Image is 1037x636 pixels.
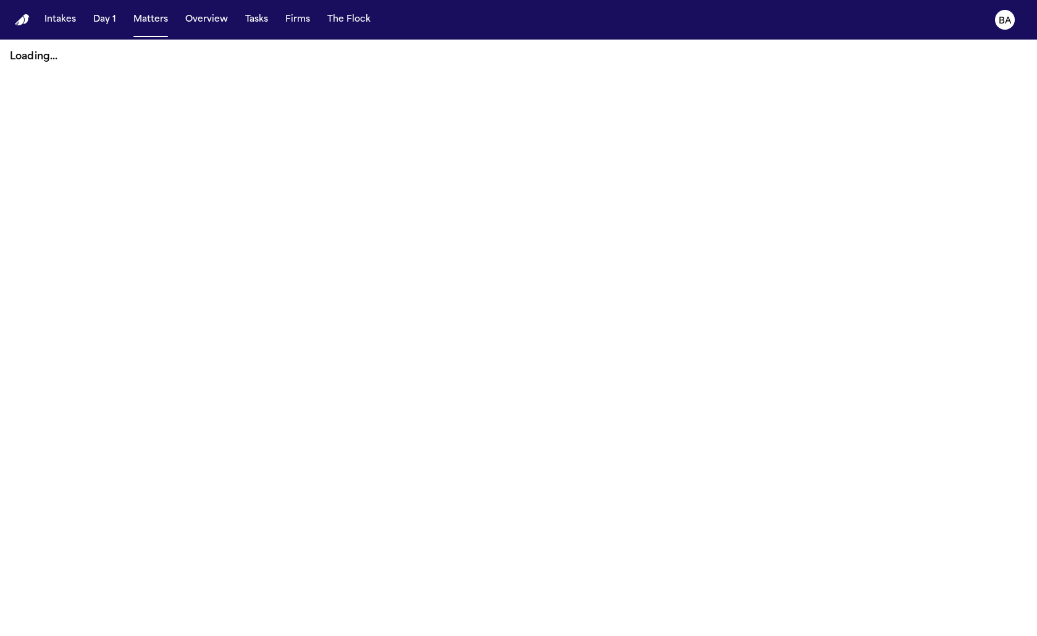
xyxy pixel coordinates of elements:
img: Finch Logo [15,14,30,26]
button: Firms [280,9,315,31]
button: Overview [180,9,233,31]
button: The Flock [322,9,376,31]
button: Matters [128,9,173,31]
button: Intakes [40,9,81,31]
a: Home [15,14,30,26]
button: Day 1 [88,9,121,31]
text: BA [999,17,1012,25]
button: Tasks [240,9,273,31]
p: Loading... [10,49,1027,64]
